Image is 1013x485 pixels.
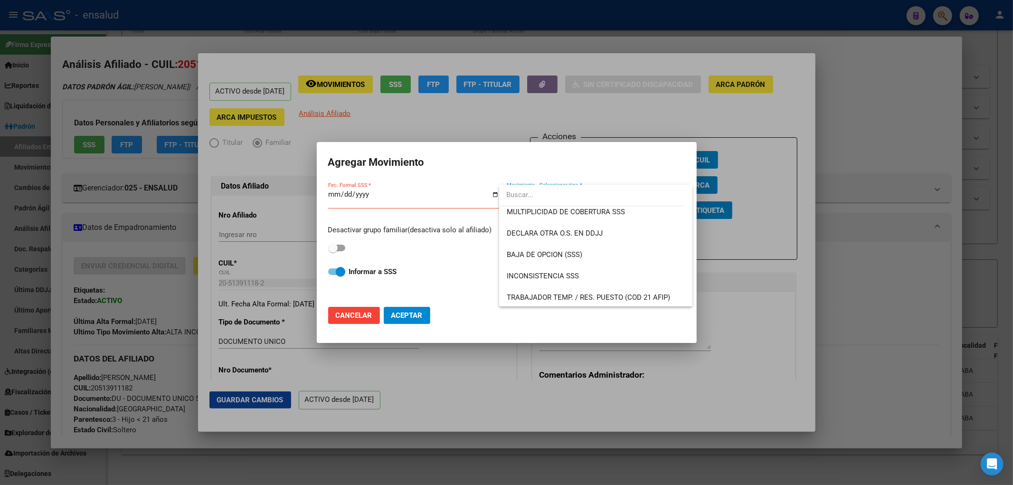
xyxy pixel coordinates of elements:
span: DECLARA OTRA O.S. EN DDJJ [507,229,603,238]
span: INCONSISTENCIA SSS [507,272,579,280]
div: Open Intercom Messenger [981,453,1004,475]
span: TRABAJADOR TEMP. / RES. PUESTO (COD 21 AFIP) [507,293,670,302]
span: BAJA DE OPCION (SSS) [507,250,582,259]
span: MULTIPLICIDAD DE COBERTURA SSS [507,208,625,216]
